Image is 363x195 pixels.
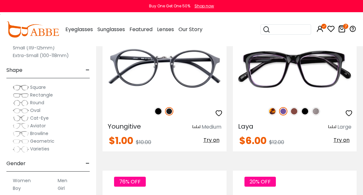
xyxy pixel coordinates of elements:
[332,136,351,144] button: Try on
[58,184,65,192] label: Girl
[268,107,276,115] img: Leopard
[114,177,146,187] span: 76% OFF
[30,123,46,129] span: Aviator
[244,177,276,187] span: 20% OFF
[290,107,298,115] img: Brown
[13,138,29,145] img: Geometric.png
[233,38,357,100] img: Gun Laya - Plastic ,Universal Bridge Fit
[178,26,202,33] span: Our Story
[337,123,351,131] div: Large
[13,115,29,122] img: Cat-Eye.png
[13,123,29,129] img: Aviator.png
[13,146,29,153] img: Varieties.png
[338,26,346,34] a: 7
[30,130,48,137] span: Browline
[30,146,49,152] span: Varieties
[269,139,284,146] span: $12.00
[86,63,90,78] span: -
[194,3,214,9] div: Shop now
[191,3,214,9] a: Shop now
[13,184,21,192] label: Boy
[97,26,125,33] span: Sunglasses
[30,92,53,98] span: Rectangle
[58,177,67,184] label: Men
[108,122,141,131] span: Youngitive
[343,24,348,29] i: 7
[193,125,200,130] img: size ruler
[301,107,309,115] img: Black
[129,26,153,33] span: Featured
[13,84,29,91] img: Square.png
[203,136,219,144] span: Try on
[65,26,93,33] span: Eyeglasses
[202,123,221,131] div: Medium
[30,99,44,106] span: Round
[30,138,54,144] span: Geometric
[30,84,46,90] span: Square
[334,136,350,144] span: Try on
[13,44,55,52] label: Small (119-125mm)
[6,21,59,38] img: abbeglasses.com
[328,125,336,130] img: size ruler
[30,115,49,121] span: Cat-Eye
[239,134,267,148] span: $6.00
[165,107,173,115] img: Matte Black
[13,177,31,184] label: Women
[13,107,29,114] img: Oval.png
[13,100,29,106] img: Round.png
[6,156,26,171] span: Gender
[13,92,29,98] img: Rectangle.png
[279,107,287,115] img: Purple
[157,26,174,33] span: Lenses
[6,63,22,78] span: Shape
[149,3,190,9] div: Buy One Get One 50%
[136,139,151,146] span: $10.00
[312,107,320,115] img: Gun
[30,107,40,114] span: Oval
[238,122,253,131] span: Laya
[109,134,133,148] span: $1.00
[13,131,29,137] img: Browline.png
[103,38,227,100] img: Matte-black Youngitive - Plastic ,Adjust Nose Pads
[86,156,90,171] span: -
[13,52,69,59] label: Extra-Small (100-118mm)
[202,136,221,144] button: Try on
[154,107,162,115] img: Black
